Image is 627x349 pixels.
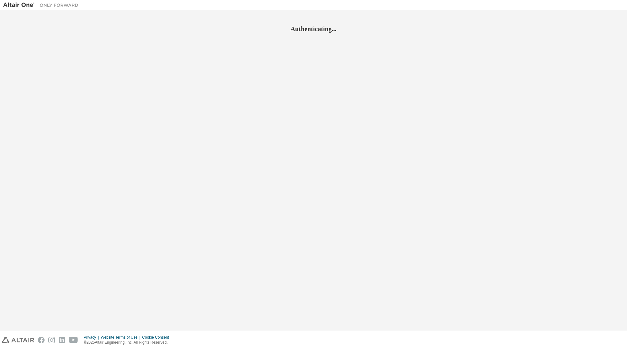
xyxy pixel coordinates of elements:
img: altair_logo.svg [2,337,34,343]
div: Privacy [84,335,101,340]
img: linkedin.svg [59,337,65,343]
img: youtube.svg [69,337,78,343]
img: instagram.svg [48,337,55,343]
div: Cookie Consent [142,335,173,340]
p: © 2025 Altair Engineering, Inc. All Rights Reserved. [84,340,173,345]
img: facebook.svg [38,337,45,343]
img: Altair One [3,2,82,8]
div: Website Terms of Use [101,335,142,340]
h2: Authenticating... [3,25,624,33]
